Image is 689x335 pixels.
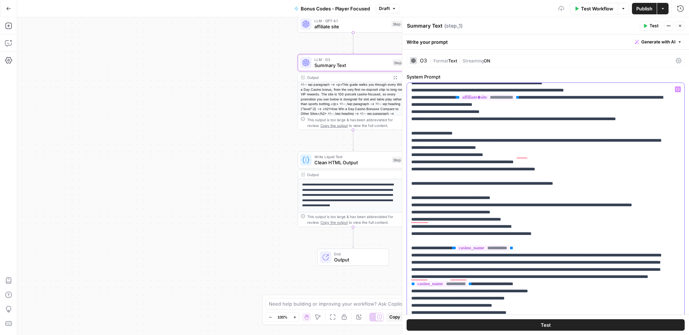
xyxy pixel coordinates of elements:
span: Test [650,23,658,29]
button: Copy [386,312,403,322]
span: ON [484,58,490,63]
button: Draft [376,4,399,13]
span: Test Workflow [581,5,613,12]
div: This output is too large & has been abbreviated for review. to view the full content. [307,117,405,128]
span: Format [433,58,448,63]
div: EndOutput [297,249,408,266]
span: Draft [379,5,390,12]
span: Streaming [463,58,484,63]
span: Summary Text [314,62,389,69]
div: O3 [420,58,427,63]
span: ( step_1 ) [444,22,463,29]
div: LLM · GPT-4.1affiliate siteStep 4 [297,15,408,33]
button: Publish [632,3,657,14]
g: Edge from step_4 to step_1 [352,33,354,53]
button: Test Workflow [570,3,618,14]
span: Test [541,321,551,329]
span: Clean HTML Output [314,159,389,166]
span: Text [448,58,457,63]
span: 100% [277,314,287,320]
span: Publish [636,5,652,12]
button: Test [407,319,685,331]
div: Step 1 [393,60,406,66]
g: Edge from step_1 to step_3 [352,130,354,151]
div: Output [307,172,397,178]
div: Write your prompt [402,34,689,49]
div: This output is too large & has been abbreviated for review. to view the full content. [307,214,405,225]
span: Bonus Codes - Player Focused [301,5,370,12]
span: End [334,251,383,257]
button: Bonus Codes - Player Focused [290,3,374,14]
div: Step 3 [392,157,406,163]
g: Edge from step_3 to end [352,227,354,248]
span: Copy [389,314,400,320]
div: Step 4 [392,21,406,27]
textarea: Summary Text [407,22,442,29]
label: System Prompt [407,73,685,80]
span: LLM · GPT-4.1 [314,18,388,24]
div: Output [307,75,389,80]
span: Output [334,256,383,263]
span: Generate with AI [641,39,675,45]
div: LLM · O3Summary TextStep 1Output<!-- wp:paragraph --> <p>This guide walks you through every Win a... [297,54,408,130]
span: LLM · O3 [314,57,389,62]
span: | [457,57,463,64]
button: Test [640,21,662,30]
span: Copy the output [320,123,348,127]
button: Generate with AI [632,37,685,47]
span: Write Liquid Text [314,154,389,160]
span: Copy the output [320,220,348,225]
span: | [430,57,433,64]
span: affiliate site [314,23,388,30]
